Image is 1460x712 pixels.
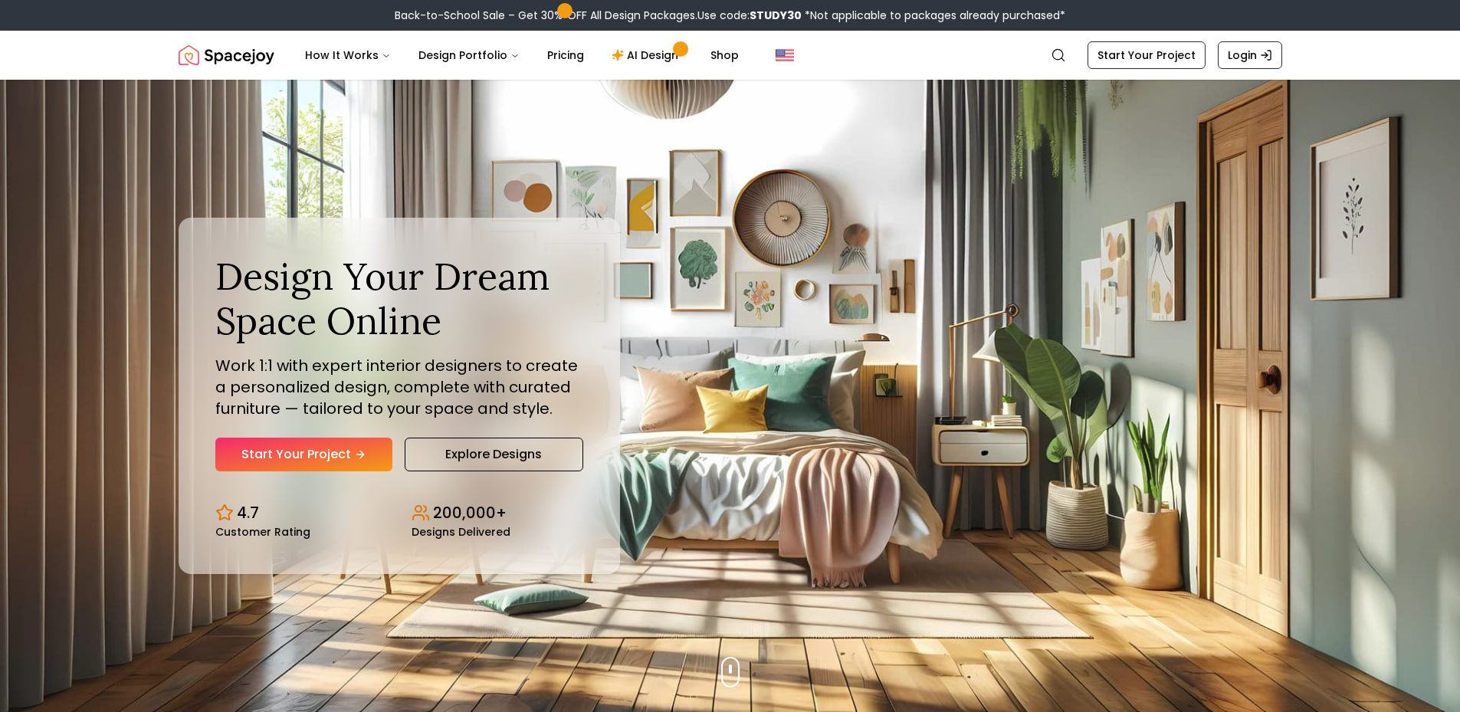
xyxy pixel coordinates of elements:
[395,8,1065,23] div: Back-to-School Sale – Get 30% OFF All Design Packages.
[802,8,1065,23] span: *Not applicable to packages already purchased*
[698,40,751,71] a: Shop
[433,502,507,523] p: 200,000+
[412,527,510,537] small: Designs Delivered
[215,438,392,471] a: Start Your Project
[1088,41,1206,69] a: Start Your Project
[215,527,310,537] small: Customer Rating
[293,40,403,71] button: How It Works
[215,355,583,419] p: Work 1:1 with expert interior designers to create a personalized design, complete with curated fu...
[179,40,274,71] img: Spacejoy Logo
[293,40,751,71] nav: Main
[750,8,802,23] b: STUDY30
[697,8,802,23] span: Use code:
[179,31,1282,80] nav: Global
[405,438,583,471] a: Explore Designs
[1218,41,1282,69] a: Login
[215,490,583,537] div: Design stats
[215,254,583,343] h1: Design Your Dream Space Online
[535,40,596,71] a: Pricing
[599,40,695,71] a: AI Design
[776,46,794,64] img: United States
[237,502,259,523] p: 4.7
[179,40,274,71] a: Spacejoy
[406,40,532,71] button: Design Portfolio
